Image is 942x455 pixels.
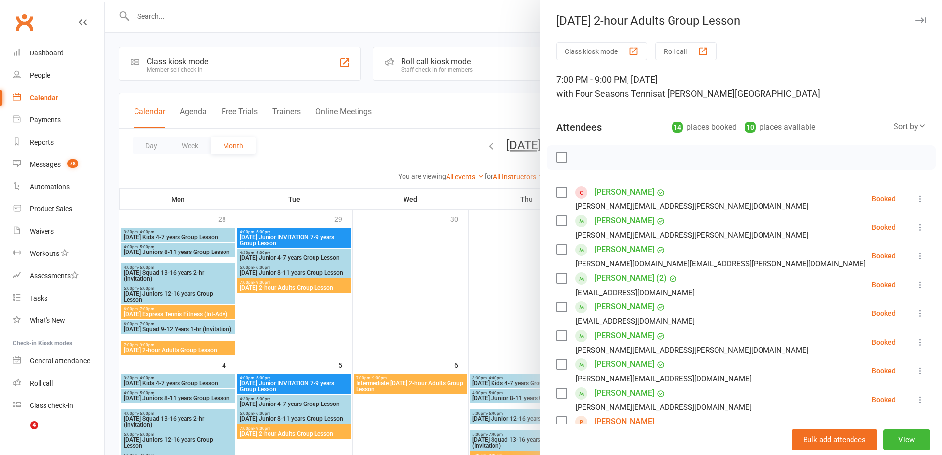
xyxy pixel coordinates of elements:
div: General attendance [30,357,90,365]
a: [PERSON_NAME] [594,328,654,344]
div: Roll call [30,379,53,387]
a: Calendar [13,87,104,109]
div: [PERSON_NAME][EMAIL_ADDRESS][DOMAIN_NAME] [576,372,752,385]
div: Automations [30,183,70,191]
a: What's New [13,309,104,332]
a: [PERSON_NAME] [594,299,654,315]
a: [PERSON_NAME] [594,385,654,401]
a: Messages 78 [13,153,104,176]
a: Automations [13,176,104,198]
button: Roll call [655,42,717,60]
a: [PERSON_NAME] (2) [594,270,667,286]
div: Booked [872,339,896,346]
div: Waivers [30,227,54,235]
a: Dashboard [13,42,104,64]
button: View [883,429,930,450]
div: Reports [30,138,54,146]
button: Bulk add attendees [792,429,877,450]
div: 14 [672,122,683,133]
button: Class kiosk mode [556,42,647,60]
div: Tasks [30,294,47,302]
div: Messages [30,160,61,168]
div: Booked [872,253,896,259]
div: Booked [872,396,896,403]
div: places booked [672,120,737,134]
div: [PERSON_NAME][DOMAIN_NAME][EMAIL_ADDRESS][PERSON_NAME][DOMAIN_NAME] [576,257,866,270]
div: [EMAIL_ADDRESS][DOMAIN_NAME] [576,286,695,299]
span: 4 [30,421,38,429]
div: [PERSON_NAME][EMAIL_ADDRESS][PERSON_NAME][DOMAIN_NAME] [576,200,808,213]
div: Booked [872,367,896,374]
a: Workouts [13,243,104,265]
div: [PERSON_NAME][EMAIL_ADDRESS][DOMAIN_NAME] [576,401,752,414]
div: Attendees [556,120,602,134]
div: 10 [745,122,756,133]
div: What's New [30,316,65,324]
span: with Four Seasons Tennis [556,88,657,99]
div: [DATE] 2-hour Adults Group Lesson [540,14,942,28]
div: Class check-in [30,402,73,409]
a: Waivers [13,220,104,243]
div: Product Sales [30,205,72,213]
div: [PERSON_NAME][EMAIL_ADDRESS][PERSON_NAME][DOMAIN_NAME] [576,344,808,356]
a: [PERSON_NAME] [594,356,654,372]
div: Sort by [894,120,926,133]
a: Assessments [13,265,104,287]
div: places available [745,120,815,134]
iframe: Intercom live chat [10,421,34,445]
span: at [PERSON_NAME][GEOGRAPHIC_DATA] [657,88,820,99]
div: Payments [30,116,61,124]
a: General attendance kiosk mode [13,350,104,372]
div: Assessments [30,272,79,280]
div: People [30,71,50,79]
div: [PERSON_NAME][EMAIL_ADDRESS][PERSON_NAME][DOMAIN_NAME] [576,229,808,242]
div: Booked [872,281,896,288]
div: Dashboard [30,49,64,57]
a: Roll call [13,372,104,395]
a: Payments [13,109,104,131]
a: Class kiosk mode [13,395,104,417]
a: Product Sales [13,198,104,220]
a: Reports [13,131,104,153]
a: [PERSON_NAME] [594,414,654,430]
a: Tasks [13,287,104,309]
div: 7:00 PM - 9:00 PM, [DATE] [556,73,926,101]
div: Calendar [30,94,58,101]
a: Clubworx [12,10,37,35]
div: Booked [872,195,896,202]
div: [EMAIL_ADDRESS][DOMAIN_NAME] [576,315,695,328]
a: [PERSON_NAME] [594,213,654,229]
div: Workouts [30,250,59,257]
span: 78 [67,159,78,168]
div: Booked [872,224,896,231]
a: [PERSON_NAME] [594,184,654,200]
a: People [13,64,104,87]
a: [PERSON_NAME] [594,242,654,257]
div: Booked [872,310,896,317]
